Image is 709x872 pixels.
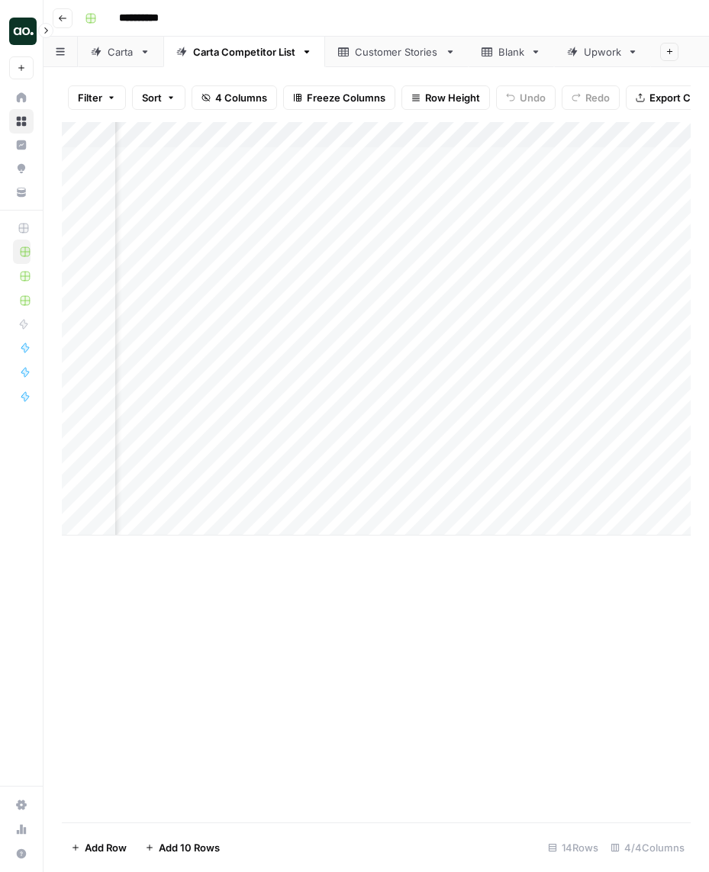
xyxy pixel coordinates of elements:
[85,840,127,855] span: Add Row
[193,44,295,60] div: Carta Competitor List
[142,90,162,105] span: Sort
[108,44,134,60] div: Carta
[498,44,524,60] div: Blank
[355,44,439,60] div: Customer Stories
[9,109,34,134] a: Browse
[584,44,621,60] div: Upwork
[68,85,126,110] button: Filter
[283,85,395,110] button: Freeze Columns
[307,90,385,105] span: Freeze Columns
[496,85,556,110] button: Undo
[325,37,469,67] a: Customer Stories
[9,18,37,45] img: AirOps Builders Logo
[604,835,691,860] div: 4/4 Columns
[9,12,34,50] button: Workspace: AirOps Builders
[62,835,136,860] button: Add Row
[9,841,34,866] button: Help + Support
[78,90,102,105] span: Filter
[215,90,267,105] span: 4 Columns
[425,90,480,105] span: Row Height
[192,85,277,110] button: 4 Columns
[401,85,490,110] button: Row Height
[159,840,220,855] span: Add 10 Rows
[554,37,651,67] a: Upwork
[562,85,620,110] button: Redo
[9,817,34,841] a: Usage
[9,85,34,110] a: Home
[9,156,34,181] a: Opportunities
[9,133,34,157] a: Insights
[9,793,34,817] a: Settings
[542,835,604,860] div: 14 Rows
[136,835,229,860] button: Add 10 Rows
[9,180,34,204] a: Your Data
[132,85,185,110] button: Sort
[585,90,610,105] span: Redo
[78,37,163,67] a: Carta
[469,37,554,67] a: Blank
[520,90,546,105] span: Undo
[649,90,704,105] span: Export CSV
[163,37,325,67] a: Carta Competitor List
